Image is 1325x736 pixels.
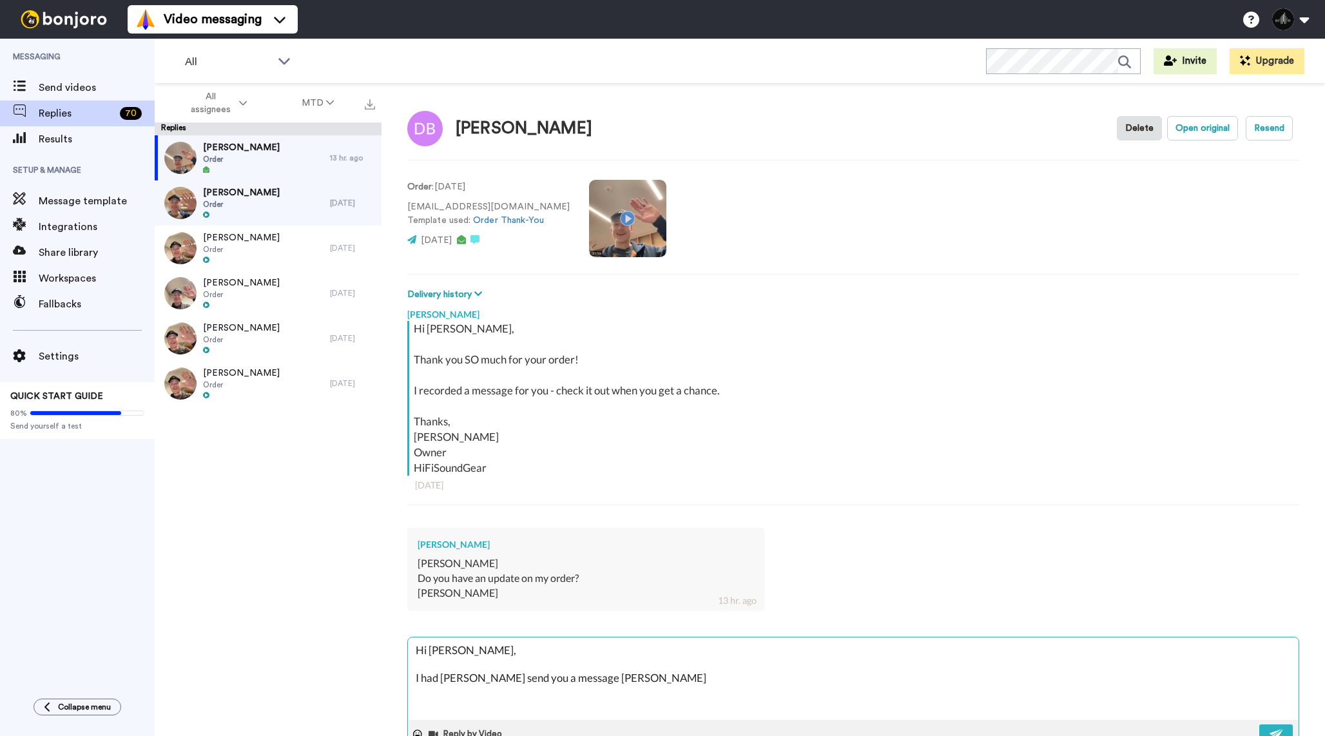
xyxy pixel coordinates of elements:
span: Order [203,244,280,255]
span: Order [203,289,280,300]
p: [EMAIL_ADDRESS][DOMAIN_NAME] Template used: [407,200,570,228]
span: Share library [39,245,155,260]
a: [PERSON_NAME]Order[DATE] [155,226,382,271]
textarea: Hi [PERSON_NAME], I had Alexa send you a message t [408,637,1299,720]
strong: Order [407,182,432,191]
div: [PERSON_NAME] Do you have an update on my order? [PERSON_NAME] [418,556,754,601]
img: 7857d958-85f4-4ebf-82e6-f3123d53896b-thumb.jpg [164,322,197,354]
a: [PERSON_NAME]Order[DATE] [155,180,382,226]
span: [PERSON_NAME] [203,231,280,244]
span: Send yourself a test [10,421,144,431]
img: f8661d1f-5c18-47d0-a2c4-502c0294460a-thumb.jpg [164,142,197,174]
span: [PERSON_NAME] [203,186,280,199]
button: Export all results that match these filters now. [361,93,379,113]
div: 13 hr. ago [718,594,757,607]
span: [PERSON_NAME] [203,322,280,334]
span: Results [39,131,155,147]
a: Order Thank-You [473,216,544,225]
span: Message template [39,193,155,209]
span: Order [203,199,280,209]
span: [PERSON_NAME] [203,141,280,154]
button: MTD [275,92,362,115]
img: export.svg [365,99,375,110]
span: [PERSON_NAME] [203,367,280,380]
span: All assignees [184,90,237,116]
img: 8b730d5f-1281-4ce0-95d9-1d61afed31c1-thumb.jpg [164,367,197,400]
img: Image of Dan Bechtlofft [407,111,443,146]
span: Send videos [39,80,155,95]
div: [DATE] [330,378,375,389]
span: Fallbacks [39,296,155,312]
a: [PERSON_NAME]Order[DATE] [155,316,382,361]
a: [PERSON_NAME]Order[DATE] [155,271,382,316]
div: 70 [120,107,142,120]
span: 80% [10,408,27,418]
div: [DATE] [330,288,375,298]
div: [DATE] [330,243,375,253]
div: [DATE] [415,479,1291,492]
div: Hi [PERSON_NAME], Thank you SO much for your order! I recorded a message for you - check it out w... [414,321,1296,476]
span: Order [203,380,280,390]
span: Settings [39,349,155,364]
button: Resend [1246,116,1293,140]
img: bj-logo-header-white.svg [15,10,112,28]
img: vm-color.svg [135,9,156,30]
span: Order [203,154,280,164]
img: e3a92531-6611-406c-9744-de133dd3818d-thumb.jpg [164,187,197,219]
span: [PERSON_NAME] [203,276,280,289]
button: Upgrade [1230,48,1304,74]
img: 65e8b01f-7de7-4cbe-80ce-346c254f3edb-thumb.jpg [164,277,197,309]
a: [PERSON_NAME]Order13 hr. ago [155,135,382,180]
span: Order [203,334,280,345]
span: All [185,54,271,70]
div: Replies [155,122,382,135]
div: [DATE] [330,198,375,208]
p: : [DATE] [407,180,570,194]
div: [PERSON_NAME] [418,538,754,551]
div: [DATE] [330,333,375,344]
span: QUICK START GUIDE [10,392,103,401]
span: Video messaging [164,10,262,28]
span: Replies [39,106,115,121]
img: 3f8a99fe-94b3-456b-90a9-a4977fb2a325-thumb.jpg [164,232,197,264]
div: 13 hr. ago [330,153,375,163]
div: [PERSON_NAME] [407,302,1299,321]
button: All assignees [157,85,275,121]
button: Delivery history [407,287,486,302]
button: Open original [1167,116,1238,140]
span: Workspaces [39,271,155,286]
button: Invite [1154,48,1217,74]
a: [PERSON_NAME]Order[DATE] [155,361,382,406]
span: Integrations [39,219,155,235]
button: Collapse menu [34,699,121,715]
button: Delete [1117,116,1162,140]
div: [PERSON_NAME] [456,119,592,138]
span: [DATE] [421,236,452,245]
span: Collapse menu [58,702,111,712]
